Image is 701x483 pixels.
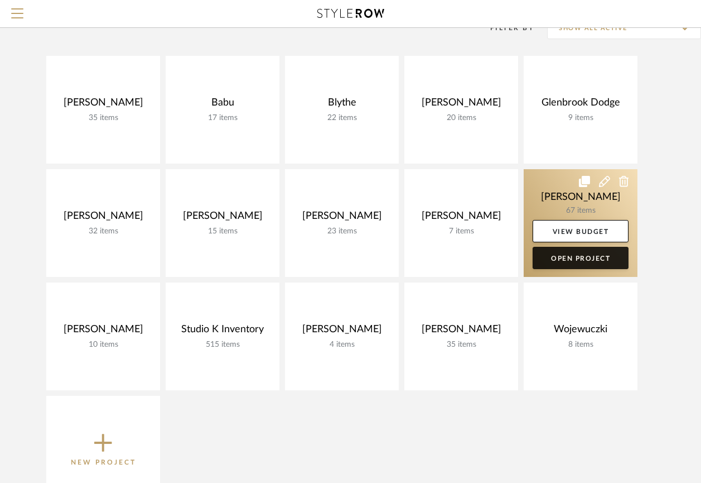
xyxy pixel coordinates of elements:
div: 10 items [55,340,151,350]
div: [PERSON_NAME] [55,323,151,340]
div: 15 items [175,227,270,236]
div: Studio K Inventory [175,323,270,340]
div: [PERSON_NAME] [413,323,509,340]
a: View Budget [533,220,629,242]
div: 35 items [55,113,151,123]
div: [PERSON_NAME] [55,210,151,227]
div: 515 items [175,340,270,350]
div: 23 items [294,227,390,236]
div: [PERSON_NAME] [55,97,151,113]
div: Babu [175,97,270,113]
div: 4 items [294,340,390,350]
div: Wojewuczki [533,323,629,340]
div: 22 items [294,113,390,123]
p: New Project [71,457,136,468]
div: Filter By [476,22,534,34]
div: 7 items [413,227,509,236]
div: [PERSON_NAME] [175,210,270,227]
div: Blythe [294,97,390,113]
div: 32 items [55,227,151,236]
div: 17 items [175,113,270,123]
div: 9 items [533,113,629,123]
div: [PERSON_NAME] [413,210,509,227]
div: 35 items [413,340,509,350]
div: [PERSON_NAME] [294,210,390,227]
div: Glenbrook Dodge [533,97,629,113]
div: [PERSON_NAME] [413,97,509,113]
div: 8 items [533,340,629,350]
div: [PERSON_NAME] [294,323,390,340]
a: Open Project [533,247,629,269]
div: 20 items [413,113,509,123]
